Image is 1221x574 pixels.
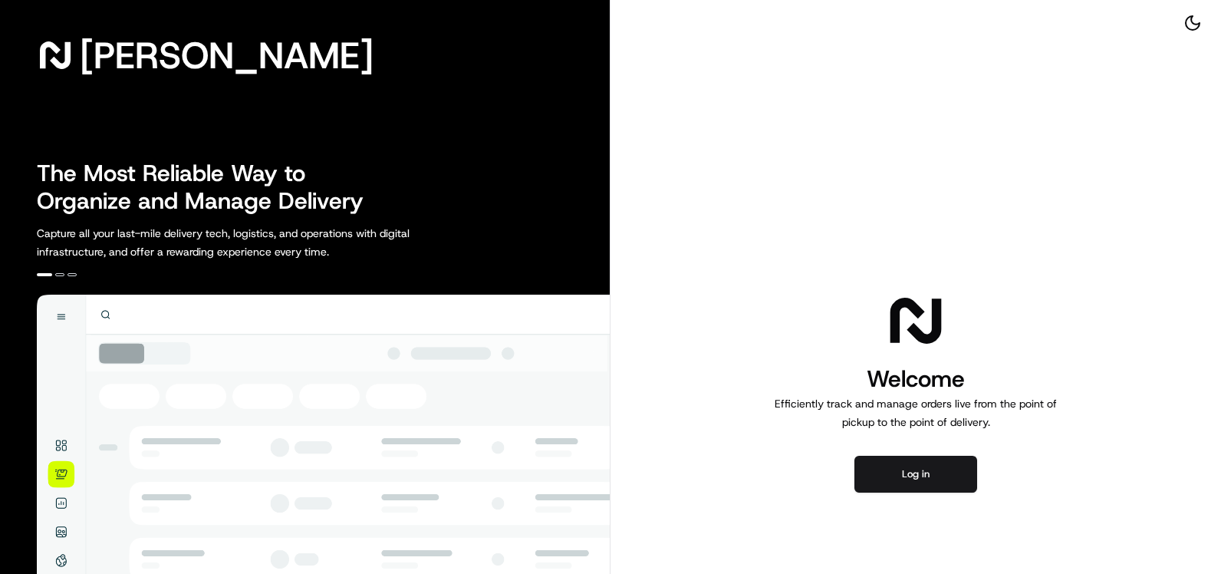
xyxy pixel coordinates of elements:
h2: The Most Reliable Way to Organize and Manage Delivery [37,160,380,215]
button: Log in [854,456,977,493]
span: [PERSON_NAME] [80,40,374,71]
h1: Welcome [768,364,1063,394]
p: Capture all your last-mile delivery tech, logistics, and operations with digital infrastructure, ... [37,224,479,261]
p: Efficiently track and manage orders live from the point of pickup to the point of delivery. [768,394,1063,431]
